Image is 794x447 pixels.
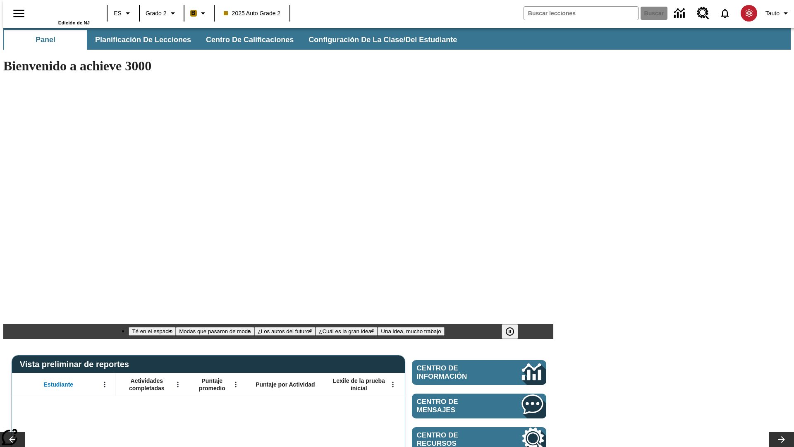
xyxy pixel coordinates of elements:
[191,8,196,18] span: B
[206,35,294,45] span: Centro de calificaciones
[741,5,757,22] img: avatar image
[114,9,122,18] span: ES
[524,7,638,20] input: Buscar campo
[98,378,111,391] button: Abrir menú
[172,378,184,391] button: Abrir menú
[762,6,794,21] button: Perfil/Configuración
[765,9,780,18] span: Tauto
[20,360,133,369] span: Vista preliminar de reportes
[36,4,90,20] a: Portada
[387,378,399,391] button: Abrir menú
[4,30,87,50] button: Panel
[142,6,181,21] button: Grado: Grado 2, Elige un grado
[502,324,518,339] button: Pausar
[95,35,191,45] span: Planificación de lecciones
[199,30,300,50] button: Centro de calificaciones
[669,2,692,25] a: Centro de información
[692,2,714,24] a: Centro de recursos, Se abrirá en una pestaña nueva.
[417,398,497,414] span: Centro de mensajes
[3,28,791,50] div: Subbarra de navegación
[120,377,174,392] span: Actividades completadas
[309,35,457,45] span: Configuración de la clase/del estudiante
[3,30,464,50] div: Subbarra de navegación
[329,377,389,392] span: Lexile de la prueba inicial
[302,30,464,50] button: Configuración de la clase/del estudiante
[254,327,316,336] button: Diapositiva 3 ¿Los autos del futuro?
[36,35,55,45] span: Panel
[129,327,176,336] button: Diapositiva 1 Té en el espacio
[44,381,74,388] span: Estudiante
[36,3,90,25] div: Portada
[176,327,254,336] button: Diapositiva 2 Modas que pasaron de moda
[417,364,494,381] span: Centro de información
[769,432,794,447] button: Carrusel de lecciones, seguir
[7,1,31,26] button: Abrir el menú lateral
[502,324,526,339] div: Pausar
[378,327,444,336] button: Diapositiva 5 Una idea, mucho trabajo
[110,6,136,21] button: Lenguaje: ES, Selecciona un idioma
[230,378,242,391] button: Abrir menú
[316,327,378,336] button: Diapositiva 4 ¿Cuál es la gran idea?
[714,2,736,24] a: Notificaciones
[187,6,211,21] button: Boost El color de la clase es anaranjado claro. Cambiar el color de la clase.
[146,9,167,18] span: Grado 2
[3,58,553,74] h1: Bienvenido a achieve 3000
[736,2,762,24] button: Escoja un nuevo avatar
[58,20,90,25] span: Edición de NJ
[412,360,546,385] a: Centro de información
[256,381,315,388] span: Puntaje por Actividad
[88,30,198,50] button: Planificación de lecciones
[224,9,281,18] span: 2025 Auto Grade 2
[192,377,232,392] span: Puntaje promedio
[412,394,546,418] a: Centro de mensajes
